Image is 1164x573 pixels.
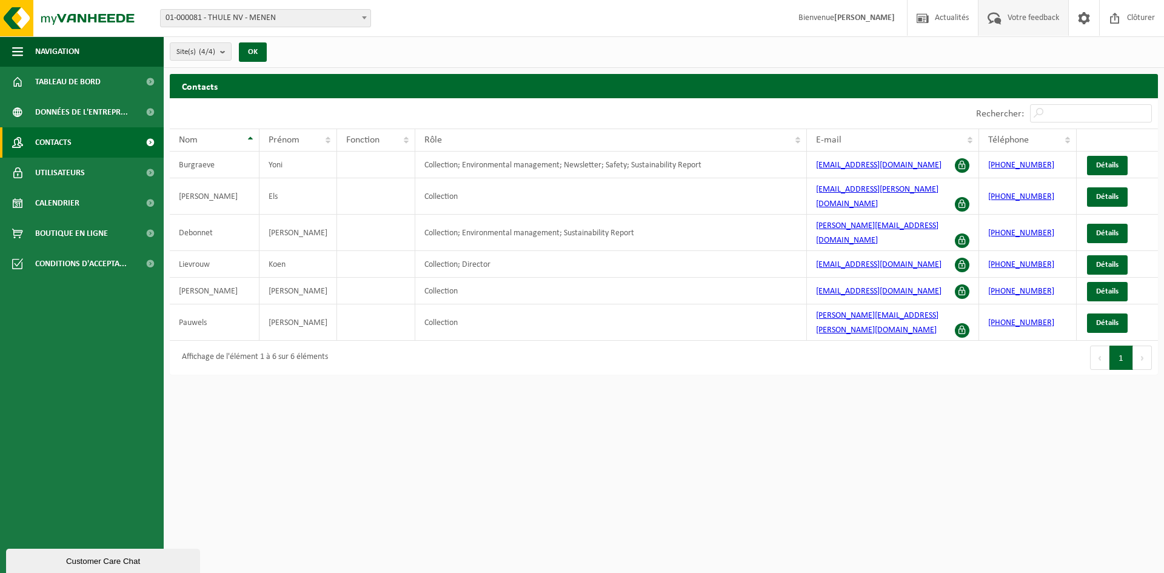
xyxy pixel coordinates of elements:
count: (4/4) [199,48,215,56]
a: [EMAIL_ADDRESS][DOMAIN_NAME] [816,287,942,296]
a: [EMAIL_ADDRESS][PERSON_NAME][DOMAIN_NAME] [816,185,938,209]
span: Navigation [35,36,79,67]
span: Boutique en ligne [35,218,108,249]
span: Fonction [346,135,380,145]
a: [PERSON_NAME][EMAIL_ADDRESS][DOMAIN_NAME] [816,221,938,245]
a: [EMAIL_ADDRESS][DOMAIN_NAME] [816,161,942,170]
a: [PHONE_NUMBER] [988,161,1054,170]
td: Yoni [259,152,337,178]
td: Collection [415,278,808,304]
td: [PERSON_NAME] [259,215,337,251]
td: Els [259,178,337,215]
td: Collection [415,304,808,341]
span: Conditions d'accepta... [35,249,127,279]
td: Debonnet [170,215,259,251]
h2: Contacts [170,74,1158,98]
iframe: chat widget [6,546,202,573]
a: [PHONE_NUMBER] [988,260,1054,269]
span: Prénom [269,135,299,145]
strong: [PERSON_NAME] [834,13,895,22]
a: [PHONE_NUMBER] [988,192,1054,201]
span: Données de l'entrepr... [35,97,128,127]
a: [PERSON_NAME][EMAIL_ADDRESS][PERSON_NAME][DOMAIN_NAME] [816,311,938,335]
span: Détails [1096,193,1119,201]
button: Site(s)(4/4) [170,42,232,61]
span: Nom [179,135,198,145]
a: [PHONE_NUMBER] [988,287,1054,296]
span: Détails [1096,261,1119,269]
a: Détails [1087,255,1128,275]
span: Calendrier [35,188,79,218]
td: [PERSON_NAME] [170,178,259,215]
a: Détails [1087,187,1128,207]
a: [PHONE_NUMBER] [988,318,1054,327]
td: Collection; Director [415,251,808,278]
a: Détails [1087,224,1128,243]
td: Pauwels [170,304,259,341]
td: Burgraeve [170,152,259,178]
span: Téléphone [988,135,1029,145]
span: Rôle [424,135,442,145]
td: [PERSON_NAME] [170,278,259,304]
span: Tableau de bord [35,67,101,97]
button: Previous [1090,346,1109,370]
td: Collection; Environmental management; Sustainability Report [415,215,808,251]
button: 1 [1109,346,1133,370]
span: Détails [1096,161,1119,169]
button: OK [239,42,267,62]
a: Détails [1087,313,1128,333]
span: Détails [1096,287,1119,295]
td: Collection [415,178,808,215]
button: Next [1133,346,1152,370]
span: E-mail [816,135,841,145]
td: [PERSON_NAME] [259,278,337,304]
span: Site(s) [176,43,215,61]
span: 01-000081 - THULE NV - MENEN [161,10,370,27]
span: Détails [1096,229,1119,237]
a: Détails [1087,282,1128,301]
div: Affichage de l'élément 1 à 6 sur 6 éléments [176,347,328,369]
td: Koen [259,251,337,278]
span: 01-000081 - THULE NV - MENEN [160,9,371,27]
span: Utilisateurs [35,158,85,188]
a: [PHONE_NUMBER] [988,229,1054,238]
td: Collection; Environmental management; Newsletter; Safety; Sustainability Report [415,152,808,178]
a: [EMAIL_ADDRESS][DOMAIN_NAME] [816,260,942,269]
label: Rechercher: [976,109,1024,119]
td: Lievrouw [170,251,259,278]
span: Détails [1096,319,1119,327]
a: Détails [1087,156,1128,175]
td: [PERSON_NAME] [259,304,337,341]
span: Contacts [35,127,72,158]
